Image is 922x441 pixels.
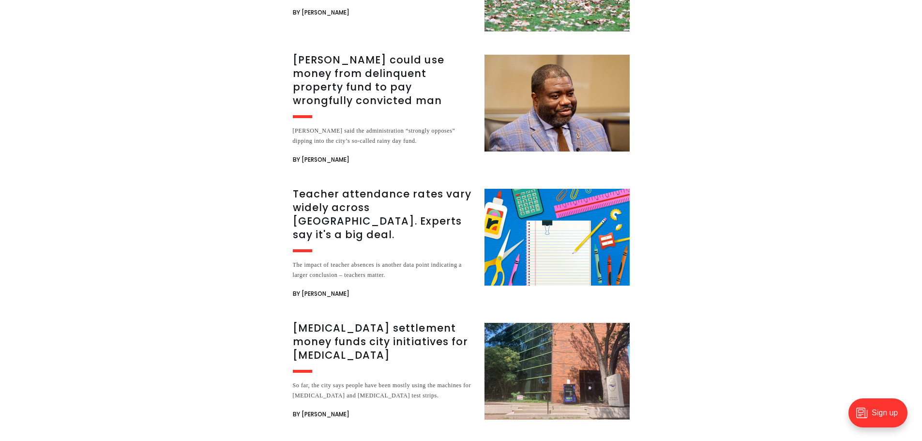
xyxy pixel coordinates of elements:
div: [PERSON_NAME] said the administration “strongly opposes” dipping into the city’s so-called rainy ... [293,126,473,146]
h3: [MEDICAL_DATA] settlement money funds city initiatives for [MEDICAL_DATA] [293,321,473,362]
a: [PERSON_NAME] could use money from delinquent property fund to pay wrongfully convicted man [PERS... [293,55,630,166]
img: Teacher attendance rates vary widely across Richmond. Experts say it's a big deal. [484,189,630,286]
iframe: portal-trigger [840,394,922,441]
a: Teacher attendance rates vary widely across [GEOGRAPHIC_DATA]. Experts say it's a big deal. The i... [293,189,630,300]
span: By [PERSON_NAME] [293,409,349,420]
div: So far, the city says people have been mostly using the machines for [MEDICAL_DATA] and [MEDICAL_... [293,380,473,401]
img: Opioid settlement money funds city initiatives for harm reduction [484,323,630,420]
span: By [PERSON_NAME] [293,288,349,300]
a: [MEDICAL_DATA] settlement money funds city initiatives for [MEDICAL_DATA] So far, the city says p... [293,323,630,420]
h3: Teacher attendance rates vary widely across [GEOGRAPHIC_DATA]. Experts say it's a big deal. [293,187,473,242]
h3: [PERSON_NAME] could use money from delinquent property fund to pay wrongfully convicted man [293,53,473,107]
div: The impact of teacher absences is another data point indicating a larger conclusion – teachers ma... [293,260,473,280]
img: Richmond could use money from delinquent property fund to pay wrongfully convicted man [484,55,630,152]
span: By [PERSON_NAME] [293,154,349,166]
span: By [PERSON_NAME] [293,7,349,18]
